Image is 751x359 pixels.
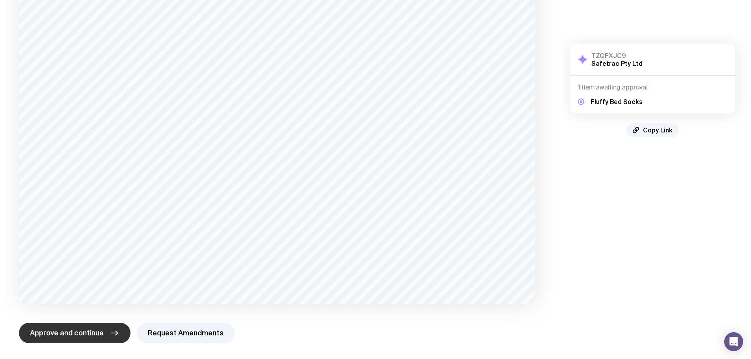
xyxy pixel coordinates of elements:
[591,60,643,67] h2: Safetrac Pty Ltd
[591,52,643,60] h3: TZQFXJC9
[30,328,104,338] span: Approve and continue
[643,126,673,134] span: Copy Link
[591,98,643,106] h5: Fluffy Bed Socks
[19,323,130,343] button: Approve and continue
[578,84,727,91] h4: 1 item awaiting approval
[137,323,235,343] button: Request Amendments
[724,332,743,351] div: Open Intercom Messenger
[626,123,679,137] button: Copy Link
